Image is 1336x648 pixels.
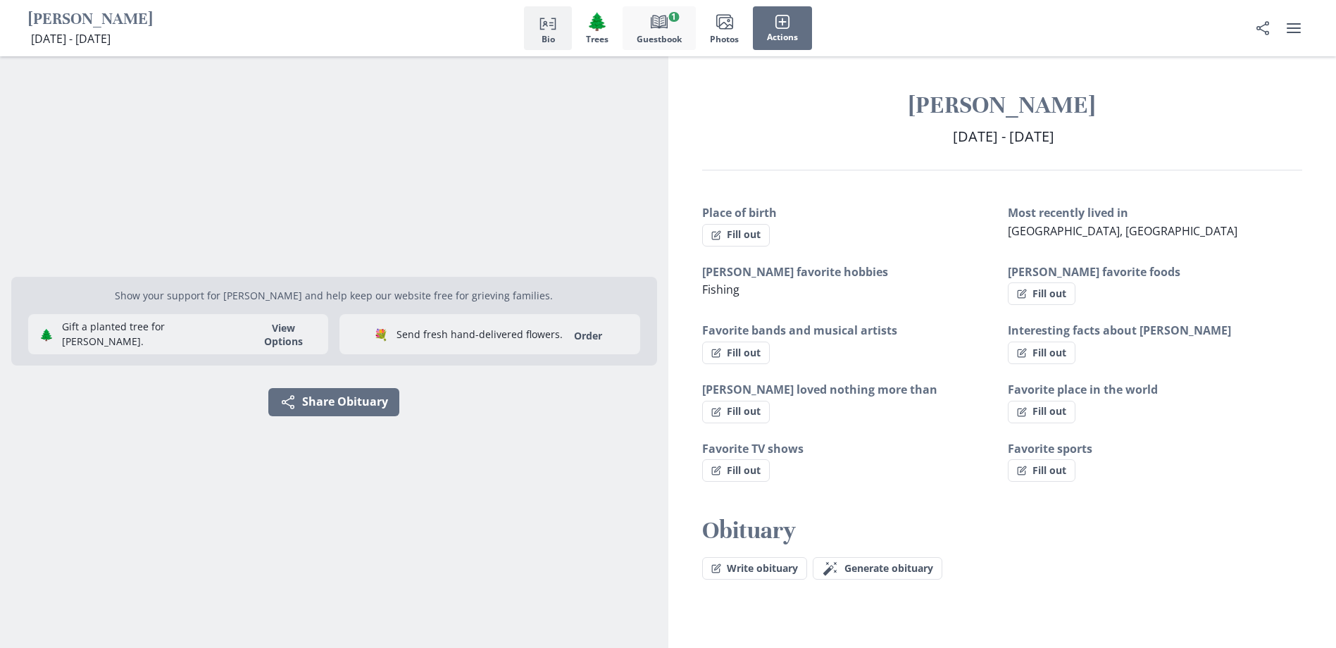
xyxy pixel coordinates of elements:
[953,127,1054,146] span: [DATE] - [DATE]
[586,35,608,44] span: Trees
[702,224,770,247] button: Fill out
[268,388,399,416] button: Share Obituary
[702,90,1303,120] h1: [PERSON_NAME]
[31,31,111,46] span: [DATE] - [DATE]
[702,204,997,221] h3: Place of birth
[524,6,572,50] button: Bio
[1008,381,1302,398] h3: Favorite place in the world
[28,288,640,303] p: Show your support for [PERSON_NAME] and help keep our website free for grieving families.
[702,440,997,457] h3: Favorite TV shows
[668,12,679,22] span: 1
[702,263,997,280] h3: [PERSON_NAME] favorite hobbies
[1249,14,1277,42] button: Share Obituary
[1008,223,1237,239] span: [GEOGRAPHIC_DATA], [GEOGRAPHIC_DATA]
[1008,342,1075,364] button: Fill out
[753,6,812,50] button: Actions
[1008,282,1075,305] button: Fill out
[813,557,942,580] button: Generate obituary
[1008,204,1302,221] h3: Most recently lived in
[1280,14,1308,42] button: user menu
[1008,440,1302,457] h3: Favorite sports
[702,282,739,297] span: Fishing
[844,563,933,575] span: Generate obituary
[702,516,1303,546] h2: Obituary
[702,557,807,580] button: Write obituary
[542,35,555,44] span: Bio
[702,459,770,482] button: Fill out
[637,35,682,44] span: Guestbook
[1008,401,1075,423] button: Fill out
[702,381,997,398] h3: [PERSON_NAME] loved nothing more than
[244,321,323,348] button: View Options
[572,6,623,50] button: Trees
[623,6,696,50] button: Guestbook
[1008,263,1302,280] h3: [PERSON_NAME] favorite foods
[1008,459,1075,482] button: Fill out
[566,329,611,342] a: Order
[710,35,739,44] span: Photos
[696,6,753,50] button: Photos
[767,32,798,42] span: Actions
[28,9,153,31] h1: [PERSON_NAME]
[1008,322,1302,339] h3: Interesting facts about [PERSON_NAME]
[702,342,770,364] button: Fill out
[702,401,770,423] button: Fill out
[587,11,608,32] span: Tree
[702,322,997,339] h3: Favorite bands and musical artists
